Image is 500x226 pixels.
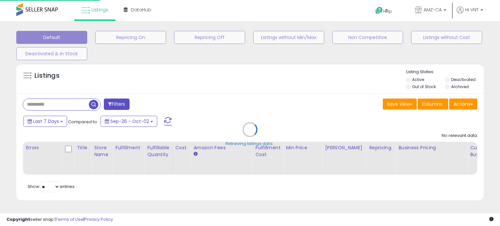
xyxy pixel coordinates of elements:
[457,7,483,21] a: Hi VNT
[91,7,108,13] span: Listings
[370,2,405,21] a: Help
[95,31,166,44] button: Repricing On
[7,216,30,222] strong: Copyright
[411,31,482,44] button: Listings without Cost
[424,7,442,13] span: AMZ-CA
[375,7,383,15] i: Get Help
[131,7,151,13] span: DataHub
[174,31,245,44] button: Repricing Off
[253,31,324,44] button: Listings without Min/Max
[465,7,479,13] span: Hi VNT
[56,216,83,222] a: Terms of Use
[332,31,403,44] button: Non Competitive
[84,216,113,222] a: Privacy Policy
[16,31,87,44] button: Default
[226,141,274,147] div: Retrieving listings data..
[383,8,392,14] span: Help
[16,47,87,60] button: Deactivated & In Stock
[7,217,113,223] div: seller snap | |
